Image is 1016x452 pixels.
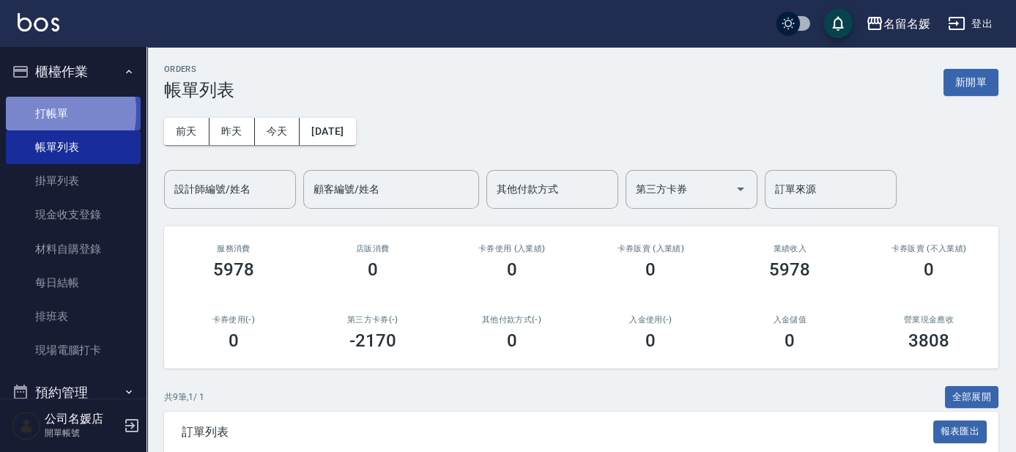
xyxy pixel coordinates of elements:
button: 報表匯出 [933,420,987,443]
h3: 0 [507,330,517,351]
a: 現場電腦打卡 [6,333,141,367]
h2: 入金儲值 [738,315,842,325]
h3: 0 [507,259,517,280]
a: 打帳單 [6,97,141,130]
h3: 0 [229,330,239,351]
h2: 入金使用(-) [598,315,702,325]
a: 現金收支登錄 [6,198,141,231]
button: 預約管理 [6,374,141,412]
h2: 其他付款方式(-) [460,315,564,325]
a: 排班表 [6,300,141,333]
h3: 服務消費 [182,244,286,253]
a: 每日結帳 [6,266,141,300]
h2: 第三方卡券(-) [321,315,425,325]
p: 開單帳號 [45,426,119,440]
h3: 0 [645,259,656,280]
h2: ORDERS [164,64,234,74]
button: Open [729,177,752,201]
a: 新開單 [943,75,998,89]
button: 全部展開 [945,386,999,409]
button: 櫃檯作業 [6,53,141,91]
h2: 卡券販賣 (不入業績) [877,244,981,253]
button: 名留名媛 [860,9,936,39]
h2: 卡券販賣 (入業績) [598,244,702,253]
h3: 3808 [908,330,949,351]
button: 前天 [164,118,209,145]
button: save [823,9,853,38]
h2: 卡券使用 (入業績) [460,244,564,253]
span: 訂單列表 [182,425,933,440]
h3: 0 [785,330,795,351]
img: Logo [18,13,59,32]
button: 昨天 [209,118,255,145]
h3: 0 [368,259,378,280]
h3: 0 [645,330,656,351]
h2: 卡券使用(-) [182,315,286,325]
a: 材料自購登錄 [6,232,141,266]
h3: -2170 [349,330,396,351]
img: Person [12,411,41,440]
div: 名留名媛 [883,15,930,33]
h2: 營業現金應收 [877,315,981,325]
h2: 業績收入 [738,244,842,253]
h5: 公司名媛店 [45,412,119,426]
p: 共 9 筆, 1 / 1 [164,390,204,404]
h3: 0 [924,259,934,280]
a: 帳單列表 [6,130,141,164]
a: 報表匯出 [933,424,987,438]
button: [DATE] [300,118,355,145]
button: 今天 [255,118,300,145]
button: 登出 [942,10,998,37]
h3: 5978 [769,259,810,280]
button: 新開單 [943,69,998,96]
h2: 店販消費 [321,244,425,253]
h3: 帳單列表 [164,80,234,100]
h3: 5978 [213,259,254,280]
a: 掛單列表 [6,164,141,198]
